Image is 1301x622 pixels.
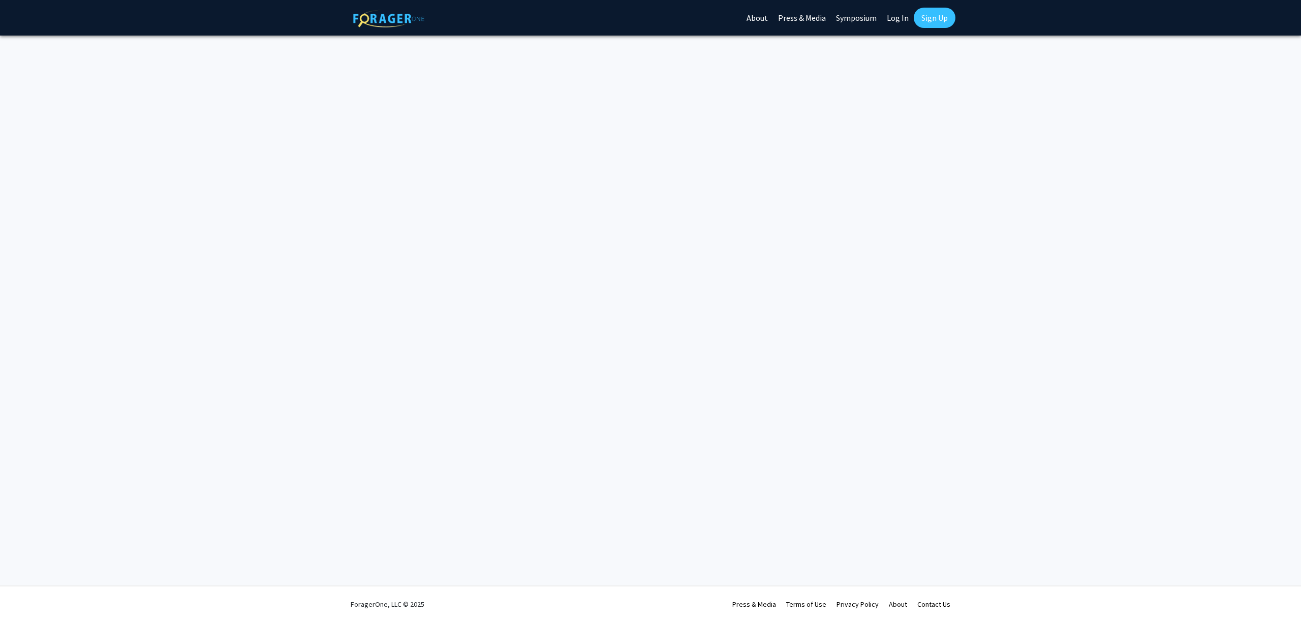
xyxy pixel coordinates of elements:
img: ForagerOne Logo [353,10,424,27]
div: ForagerOne, LLC © 2025 [351,586,424,622]
a: Press & Media [732,600,776,609]
a: Contact Us [917,600,950,609]
a: Terms of Use [786,600,826,609]
a: Privacy Policy [837,600,879,609]
a: Sign Up [914,8,955,28]
a: About [889,600,907,609]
